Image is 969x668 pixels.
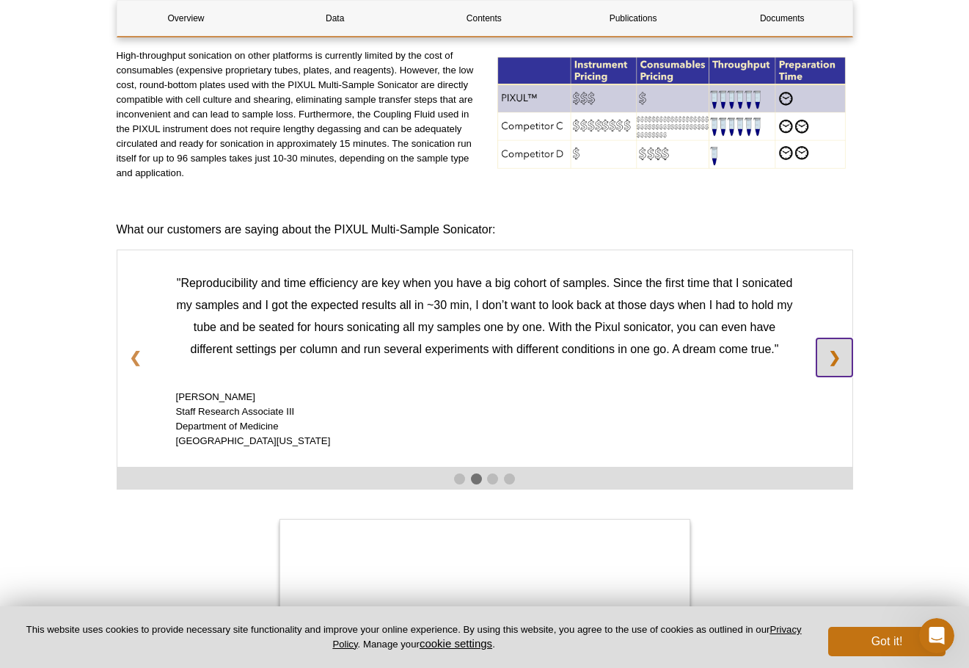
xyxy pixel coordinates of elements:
[117,338,153,377] a: ❮
[117,48,480,181] p: High-throughput sonication on other platforms is currently limited by the cost of consumables (ex...
[713,1,851,36] a: Documents
[23,623,804,651] p: This website uses cookies to provide necessary site functionality and improve your online experie...
[176,277,792,355] q: "Reproducibility and time efficiency are key when you have a big cohort of samples. Since the fir...
[564,1,702,36] a: Publications
[828,627,946,656] button: Got it!
[117,221,853,239] h3: What our customers are saying about the PIXUL Multi-Sample Sonicator:
[919,618,954,653] iframe: Intercom live chat
[332,624,801,649] a: Privacy Policy
[816,338,852,377] a: ❯
[117,1,255,36] a: Overview
[266,1,404,36] a: Data
[420,637,492,650] button: cookie settings
[415,1,553,36] a: Contents
[490,48,853,176] img: Comparison of Pricing, Throughput, and Workflow Preparation Time for PIXUL and Competitor Sonicat...
[176,390,794,449] p: [PERSON_NAME] Staff Research Associate III Department of Medicine [GEOGRAPHIC_DATA][US_STATE]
